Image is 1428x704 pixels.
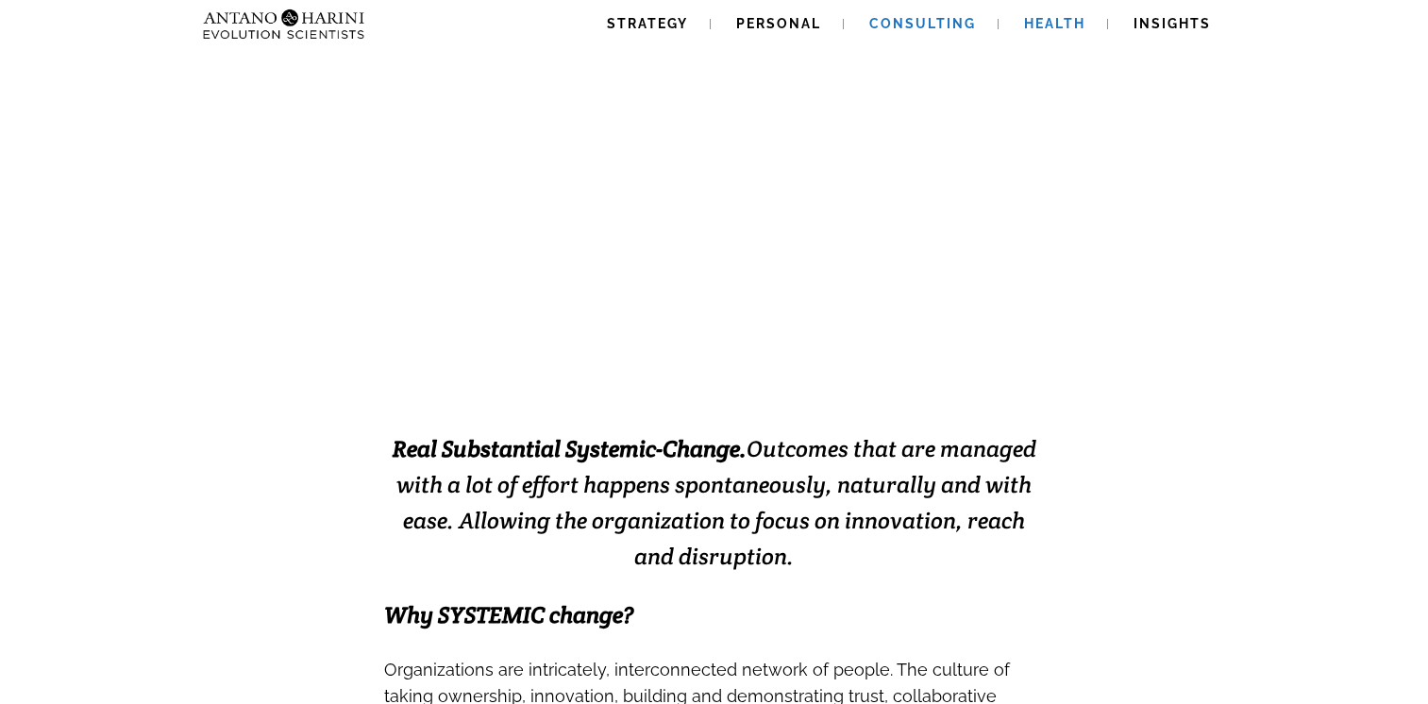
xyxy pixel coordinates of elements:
[393,434,1036,571] span: Outcomes that are managed with a lot of effort happens spontaneously, naturally and with ease. Al...
[336,316,1092,362] strong: EXCELLENCE INSTALLATION. ENABLED.
[869,16,976,31] span: Consulting
[384,600,633,629] span: Why SYSTEMIC change?
[393,434,747,463] strong: Real Substantial Systemic-Change.
[607,16,688,31] span: Strategy
[1134,16,1211,31] span: Insights
[736,16,821,31] span: Personal
[1024,16,1085,31] span: Health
